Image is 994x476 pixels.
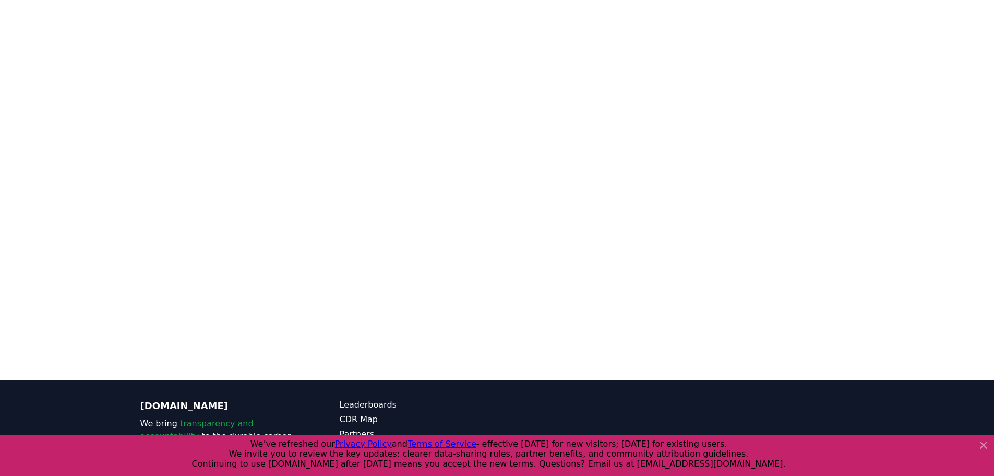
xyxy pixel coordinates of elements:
span: transparency and accountability [140,419,254,441]
p: We bring to the durable carbon removal market [140,417,298,455]
a: CDR Map [340,413,497,426]
a: Partners [340,428,497,440]
p: [DOMAIN_NAME] [140,399,298,413]
a: Leaderboards [340,399,497,411]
